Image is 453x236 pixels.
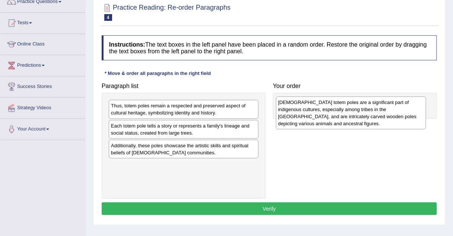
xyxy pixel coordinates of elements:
div: Additionally, these poles showcase the artistic skills and spiritual beliefs of [DEMOGRAPHIC_DATA... [109,140,259,158]
h4: Your order [273,83,437,89]
div: Thus, totem poles remain a respected and preserved aspect of cultural heritage, symbolizing ident... [109,100,259,119]
span: 4 [104,14,112,21]
button: Verify [102,202,437,215]
h2: Practice Reading: Re-order Paragraphs [102,2,231,21]
a: Tests [0,13,85,31]
a: Success Stories [0,76,85,95]
h4: The text boxes in the left panel have been placed in a random order. Restore the original order b... [102,35,437,60]
b: Instructions: [109,41,145,48]
a: Online Class [0,34,85,53]
a: Your Account [0,119,85,138]
a: Strategy Videos [0,98,85,116]
a: Predictions [0,55,85,74]
h4: Paragraph list [102,83,266,89]
div: [DEMOGRAPHIC_DATA] totem poles are a significant part of indigenous cultures, especially among tr... [276,97,426,129]
div: * Move & order all paragraphs in the right field [102,70,214,77]
div: Each totem pole tells a story or represents a family's lineage and social status, created from la... [109,120,259,139]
